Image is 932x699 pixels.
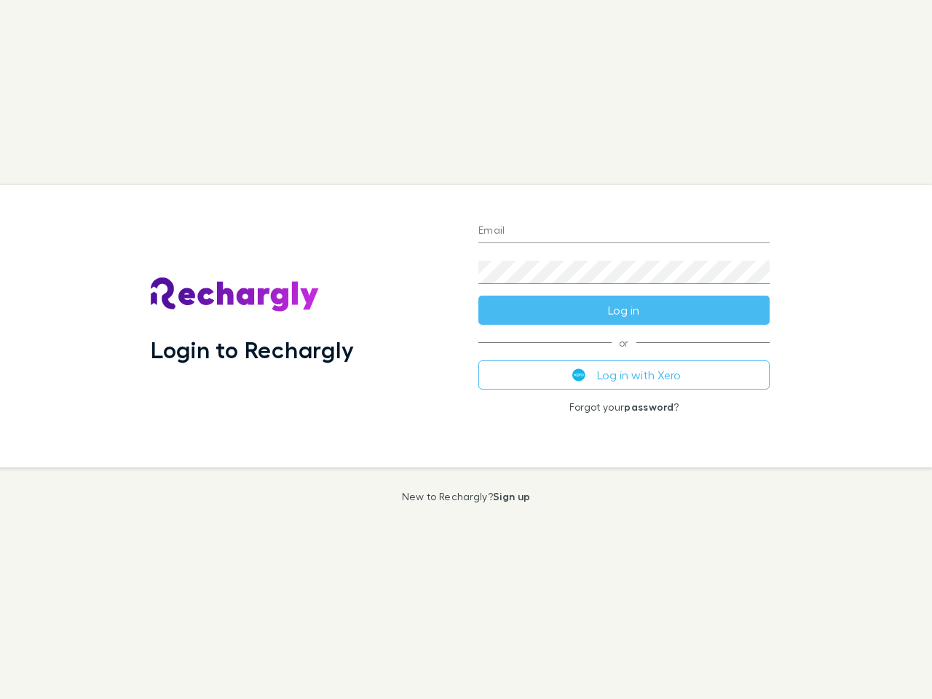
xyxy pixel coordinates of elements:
a: password [624,400,674,413]
p: New to Rechargly? [402,491,531,502]
button: Log in with Xero [478,360,770,390]
img: Xero's logo [572,368,585,382]
h1: Login to Rechargly [151,336,354,363]
a: Sign up [493,490,530,502]
p: Forgot your ? [478,401,770,413]
img: Rechargly's Logo [151,277,320,312]
button: Log in [478,296,770,325]
span: or [478,342,770,343]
